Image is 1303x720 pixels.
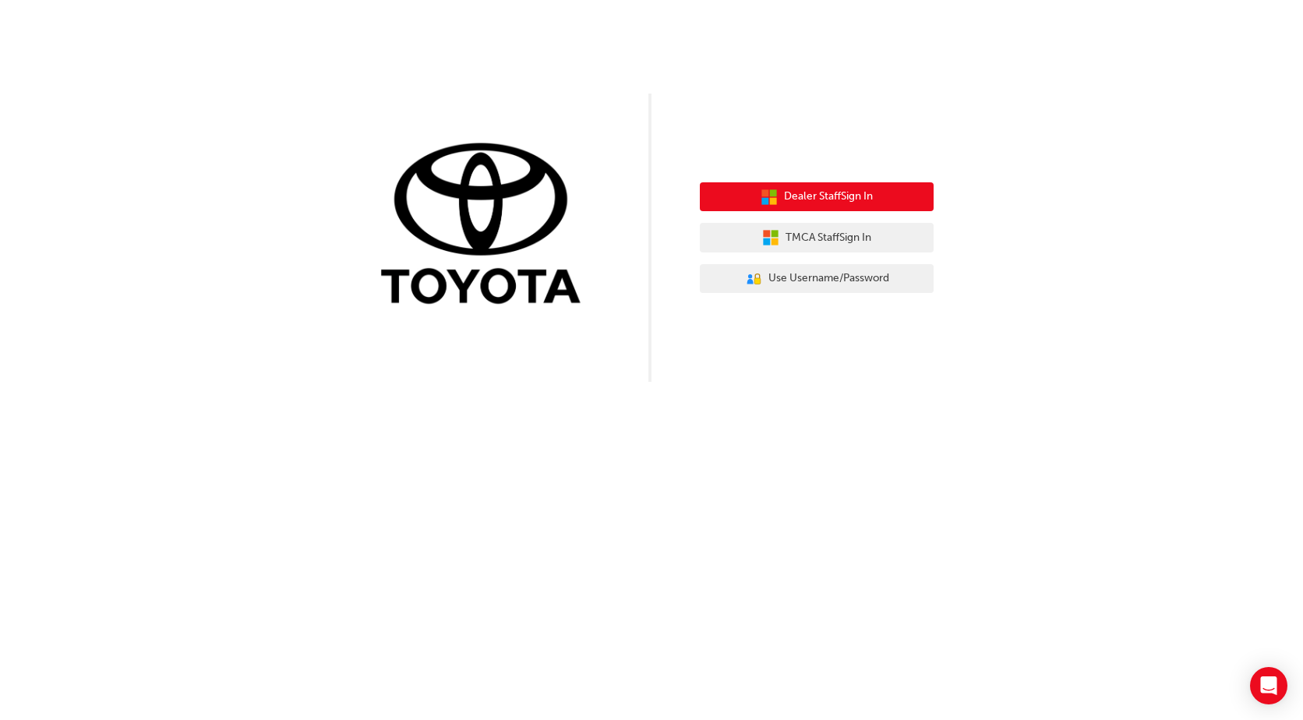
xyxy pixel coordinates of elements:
[786,229,871,247] span: TMCA Staff Sign In
[784,188,873,206] span: Dealer Staff Sign In
[700,182,934,212] button: Dealer StaffSign In
[768,270,889,288] span: Use Username/Password
[700,223,934,252] button: TMCA StaffSign In
[369,139,603,312] img: Trak
[1250,667,1287,704] div: Open Intercom Messenger
[700,264,934,294] button: Use Username/Password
